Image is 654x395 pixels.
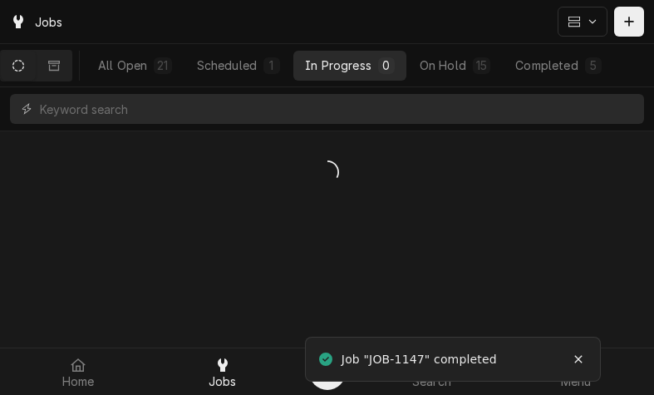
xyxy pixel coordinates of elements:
[62,375,95,388] span: Home
[342,351,499,368] div: Job "JOB-1147" completed
[157,57,168,74] div: 21
[98,57,147,74] div: All Open
[316,155,339,190] span: Loading...
[151,352,294,392] a: Jobs
[561,375,592,388] span: Menu
[7,352,150,392] a: Home
[588,57,598,74] div: 5
[476,57,487,74] div: 15
[267,57,277,74] div: 1
[197,57,257,74] div: Scheduled
[209,375,237,388] span: Jobs
[412,375,451,388] span: Search
[381,57,391,74] div: 0
[305,57,371,74] div: In Progress
[40,94,636,124] input: Keyword search
[515,57,578,74] div: Completed
[420,57,466,74] div: On Hold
